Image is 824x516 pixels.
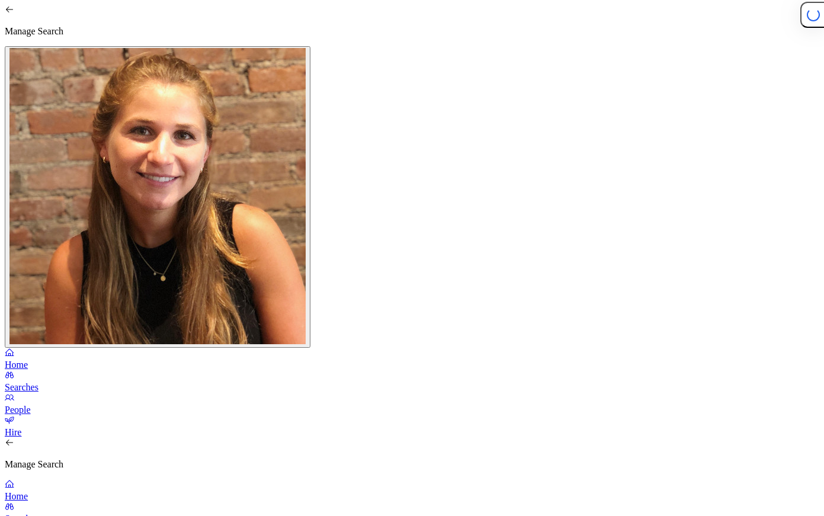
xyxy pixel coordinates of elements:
a: Home [5,349,819,370]
button: Katie Reiner [5,46,310,348]
p: Manage Search [5,459,819,470]
a: Searches [5,371,819,393]
span: Home [5,360,28,370]
span: People [5,405,31,415]
span: Searches [5,382,39,392]
img: Katie Reiner [9,48,306,344]
span: Hire [5,427,21,437]
a: Home [5,480,819,502]
span: Home [5,491,28,501]
a: People [5,394,819,415]
p: Manage Search [5,26,819,37]
a: Hire [5,416,819,438]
